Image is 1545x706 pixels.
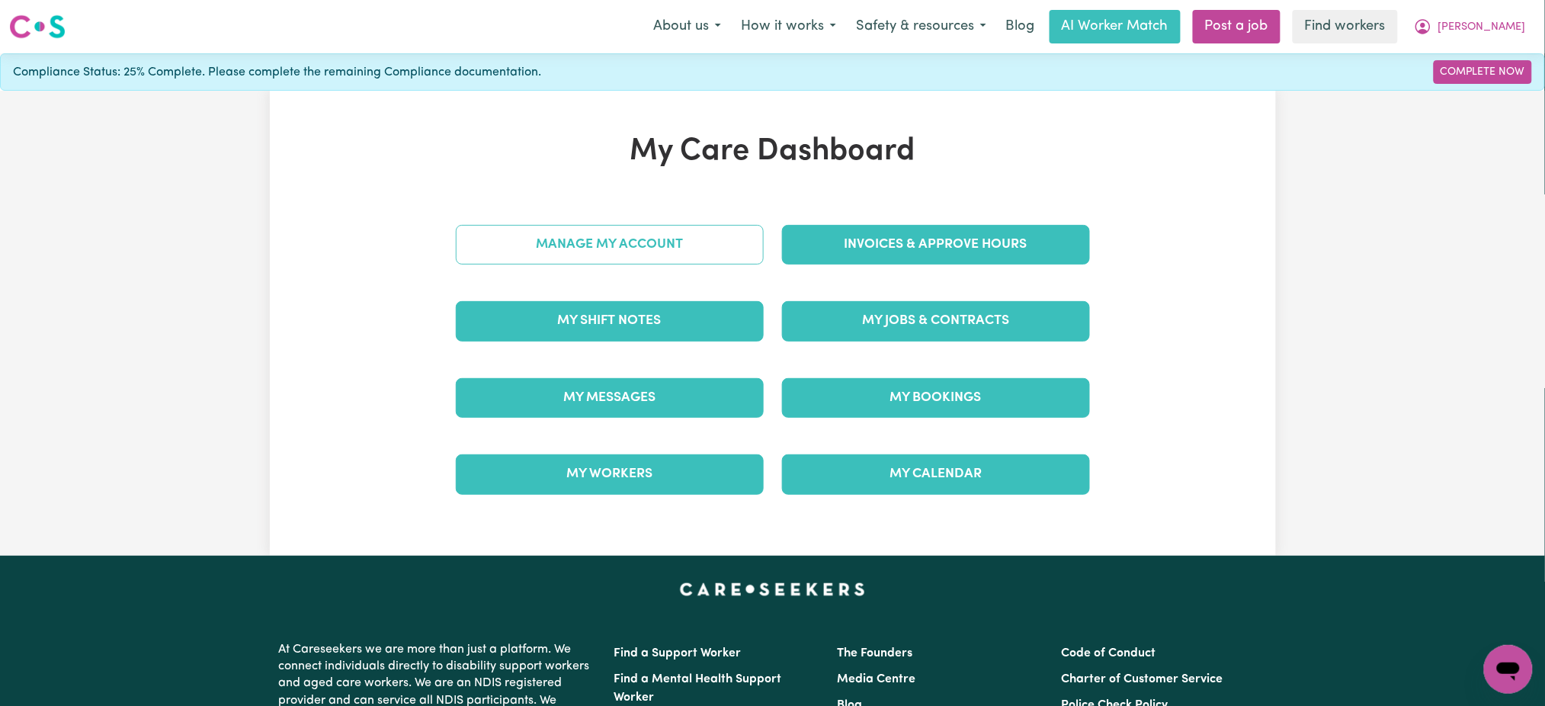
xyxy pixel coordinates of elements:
[838,673,916,685] a: Media Centre
[1438,19,1526,36] span: [PERSON_NAME]
[643,11,731,43] button: About us
[456,225,764,265] a: Manage My Account
[1404,11,1536,43] button: My Account
[614,647,742,659] a: Find a Support Worker
[456,378,764,418] a: My Messages
[614,673,782,704] a: Find a Mental Health Support Worker
[9,9,66,44] a: Careseekers logo
[1293,10,1398,43] a: Find workers
[846,11,996,43] button: Safety & resources
[1193,10,1281,43] a: Post a job
[731,11,846,43] button: How it works
[13,63,541,82] span: Compliance Status: 25% Complete. Please complete the remaining Compliance documentation.
[782,301,1090,341] a: My Jobs & Contracts
[456,301,764,341] a: My Shift Notes
[1434,60,1532,84] a: Complete Now
[456,454,764,494] a: My Workers
[1061,673,1223,685] a: Charter of Customer Service
[782,225,1090,265] a: Invoices & Approve Hours
[680,583,865,595] a: Careseekers home page
[782,378,1090,418] a: My Bookings
[9,13,66,40] img: Careseekers logo
[782,454,1090,494] a: My Calendar
[447,133,1099,170] h1: My Care Dashboard
[996,10,1043,43] a: Blog
[838,647,913,659] a: The Founders
[1061,647,1156,659] a: Code of Conduct
[1484,645,1533,694] iframe: Button to launch messaging window
[1050,10,1181,43] a: AI Worker Match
